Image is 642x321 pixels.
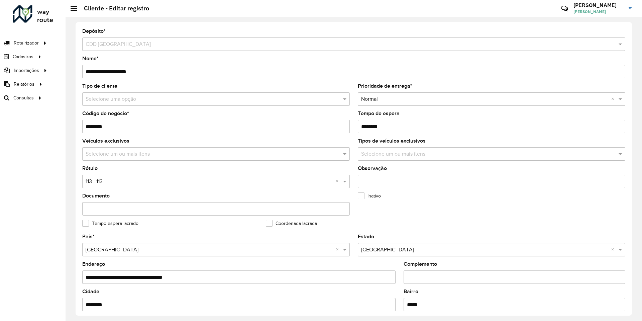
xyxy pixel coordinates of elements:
label: Rótulo [82,164,98,172]
label: Cidade [82,288,99,296]
h3: [PERSON_NAME] [573,2,624,8]
a: Contato Rápido [557,1,572,16]
label: Nome [82,55,99,63]
label: Prioridade de entrega [358,82,412,90]
label: Observação [358,164,387,172]
span: Clear all [336,246,341,254]
label: Depósito [82,27,106,35]
label: Veículos exclusivos [82,137,129,145]
label: Documento [82,192,110,200]
label: Tipos de veículos exclusivos [358,137,426,145]
label: Tempo de espera [358,109,400,117]
span: Clear all [611,246,617,254]
h2: Cliente - Editar registro [77,5,149,12]
label: Tipo de cliente [82,82,117,90]
span: Roteirizador [14,39,39,47]
label: Complemento [404,260,437,268]
span: [PERSON_NAME] [573,9,624,15]
label: País [82,233,95,241]
span: Relatórios [14,81,34,88]
label: Coordenada lacrada [266,220,317,227]
label: Inativo [358,192,381,199]
label: Estado [358,233,374,241]
label: Bairro [404,288,418,296]
span: Importações [14,67,39,74]
label: Endereço [82,260,105,268]
span: Clear all [611,95,617,103]
label: Tempo espera lacrado [82,220,138,227]
span: Cadastros [13,53,33,60]
span: Consultas [13,94,34,101]
label: Código de negócio [82,109,129,117]
span: Clear all [336,177,341,185]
